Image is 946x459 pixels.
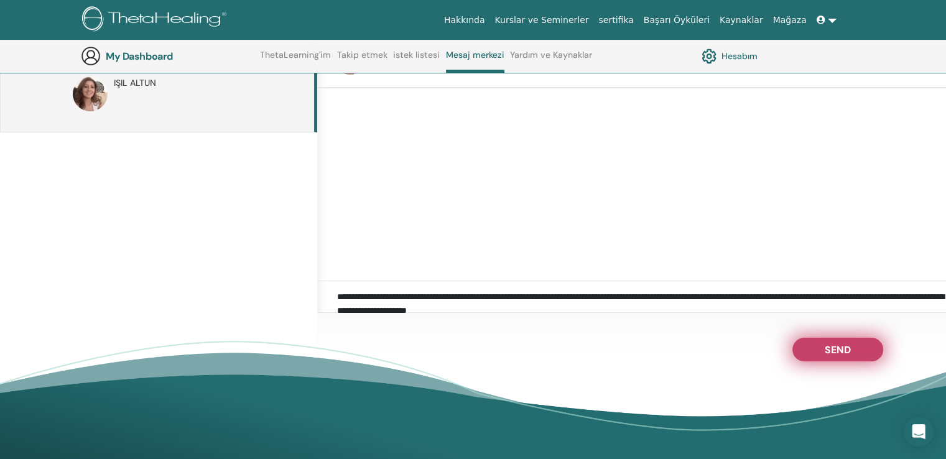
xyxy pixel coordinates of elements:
[260,50,331,70] a: ThetaLearning'im
[593,9,638,32] a: sertifika
[792,338,883,361] button: Send
[446,50,504,73] a: Mesaj merkezi
[393,50,440,70] a: istek listesi
[82,6,231,34] img: logo.png
[639,9,715,32] a: Başarı Öyküleri
[73,76,108,111] img: default.jpg
[114,76,156,90] span: IŞIL ALTUN
[702,45,716,67] img: cog.svg
[337,50,387,70] a: Takip etmek
[904,417,934,447] div: Open Intercom Messenger
[767,9,811,32] a: Mağaza
[715,9,768,32] a: Kaynaklar
[489,9,593,32] a: Kurslar ve Seminerler
[81,46,101,66] img: generic-user-icon.jpg
[825,343,851,352] span: Send
[439,9,490,32] a: Hakkında
[106,50,230,62] h3: My Dashboard
[510,50,592,70] a: Yardım ve Kaynaklar
[702,45,758,67] a: Hesabım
